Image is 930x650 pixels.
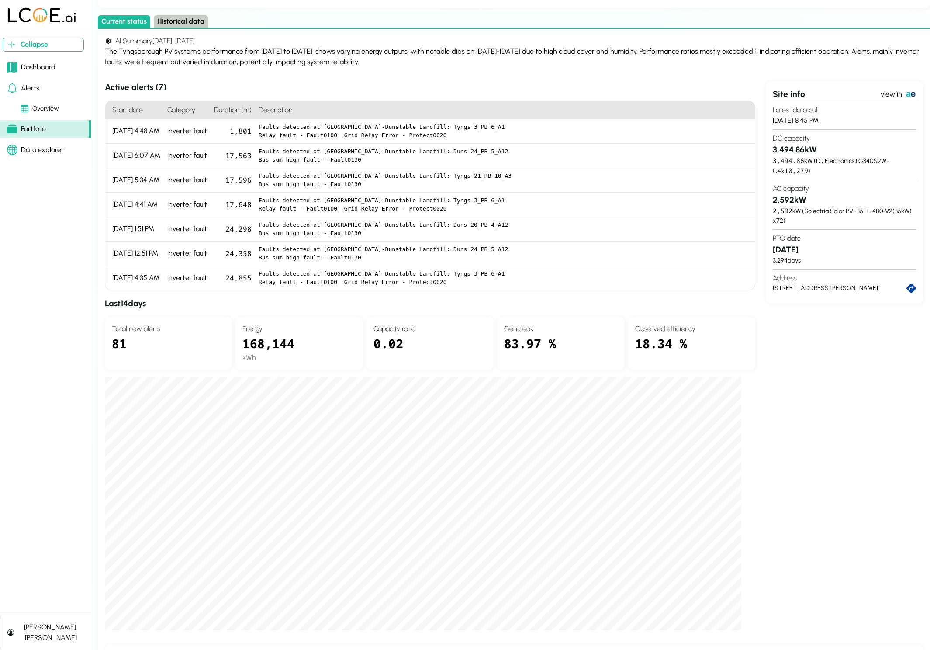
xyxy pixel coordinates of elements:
div: Select page state [98,15,930,29]
button: Collapse [3,38,84,52]
div: inverter fault [164,242,211,266]
pre: Faults detected at [GEOGRAPHIC_DATA]-Dunstable Landfill: Duns 24_PB 5_A12 Bus sum high fault - Fa... [259,147,748,164]
span: 72 [776,217,783,225]
div: inverter fault [164,217,211,242]
pre: Faults detected at [GEOGRAPHIC_DATA]-Dunstable Landfill: Tyngs 3_PB 6_A1 Relay fault - Fault0100 ... [259,123,748,140]
span: 3,494.86 [773,156,804,165]
div: 24,358 [211,242,255,266]
div: inverter fault [164,168,211,193]
div: 3,294 days [773,256,916,266]
div: 24,298 [211,217,255,242]
div: 0.02 [373,334,487,363]
div: kW ( LG Electronics LG340S2W-G4 x ) [773,156,916,176]
div: [DATE] 4:35 AM [105,266,164,290]
h3: 3,494.86 kW [773,144,916,156]
h4: AI Summary [DATE] - [DATE] [105,36,923,46]
div: [DATE] 1:51 PM [105,217,164,242]
div: inverter fault [164,193,211,217]
span: 2,592 [773,207,792,215]
h4: Description [255,101,755,119]
a: directions [906,284,916,293]
h3: 2,592 kW [773,194,916,207]
h4: Observed efficiency [635,324,748,334]
h4: Start date [105,101,164,119]
div: Overview [21,104,59,114]
h4: Category [164,101,211,119]
span: 10,279 [785,166,808,175]
div: [DATE] 12:51 PM [105,242,164,266]
div: Site info [773,88,881,101]
div: Alerts [7,83,39,93]
h4: Total new alerts [112,324,225,334]
div: kWh [242,353,356,363]
pre: Faults detected at [GEOGRAPHIC_DATA]-Dunstable Landfill: Tyngs 3_PB 6_A1 Relay fault - Fault0100 ... [259,270,748,287]
div: inverter fault [164,266,211,290]
h3: Last 14 days [105,297,755,310]
button: Historical data [154,15,208,28]
pre: Faults detected at [GEOGRAPHIC_DATA]-Dunstable Landfill: Tyngs 21_PB 10_A3 Bus sum high fault - F... [259,172,748,189]
div: Data explorer [7,145,64,155]
div: [DATE] 6:07 AM [105,144,164,168]
h4: AC capacity [773,183,916,194]
div: 81 [112,334,225,363]
h3: Active alerts ( 7 ) [105,81,755,94]
div: Portfolio [7,124,46,134]
div: [DATE] 5:34 AM [105,168,164,193]
pre: Faults detected at [GEOGRAPHIC_DATA]-Dunstable Landfill: Tyngs 3_PB 6_A1 Relay fault - Fault0100 ... [259,196,748,213]
h4: DC capacity [773,133,916,144]
div: 83.97 % [504,334,617,363]
div: 17,563 [211,144,255,168]
h4: Address [773,273,916,284]
div: [STREET_ADDRESS][PERSON_NAME] [773,284,906,293]
h3: [DATE] [773,244,916,256]
div: 24,855 [211,266,255,290]
h4: PTO date [773,233,916,244]
div: The Tyngsborough PV system's performance from [DATE] to [DATE], shows varying energy outputs, wit... [105,46,923,67]
pre: Faults detected at [GEOGRAPHIC_DATA]-Dunstable Landfill: Duns 20_PB 4_A12 Bus sum high fault - Fa... [259,221,748,238]
div: kW ( Solectria Solar PVI‑36TL‑480‑V2 ( 36 kW) x ) [773,206,916,225]
div: [DATE] 4:41 AM [105,193,164,217]
div: 17,648 [211,193,255,217]
div: 18.34 % [635,334,748,363]
h4: Energy [242,324,356,334]
h4: Latest data pull [773,105,916,115]
div: [DATE] 4:48 AM [105,119,164,144]
h4: Duration (m) [211,101,255,119]
div: 1,801 [211,119,255,144]
h4: Capacity ratio [373,324,487,334]
div: [PERSON_NAME].[PERSON_NAME] [17,622,84,643]
div: inverter fault [164,119,211,144]
img: PowerTrack [906,89,916,100]
div: inverter fault [164,144,211,168]
button: Current status [98,15,150,28]
pre: Faults detected at [GEOGRAPHIC_DATA]-Dunstable Landfill: Duns 24_PB 5_A12 Bus sum high fault - Fa... [259,245,748,262]
a: view in [881,88,916,101]
h4: Gen peak [504,324,617,334]
div: 17,596 [211,168,255,193]
div: Dashboard [7,62,55,73]
section: [DATE] 8:45 PM [773,101,916,129]
div: 168,144 [242,334,356,353]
